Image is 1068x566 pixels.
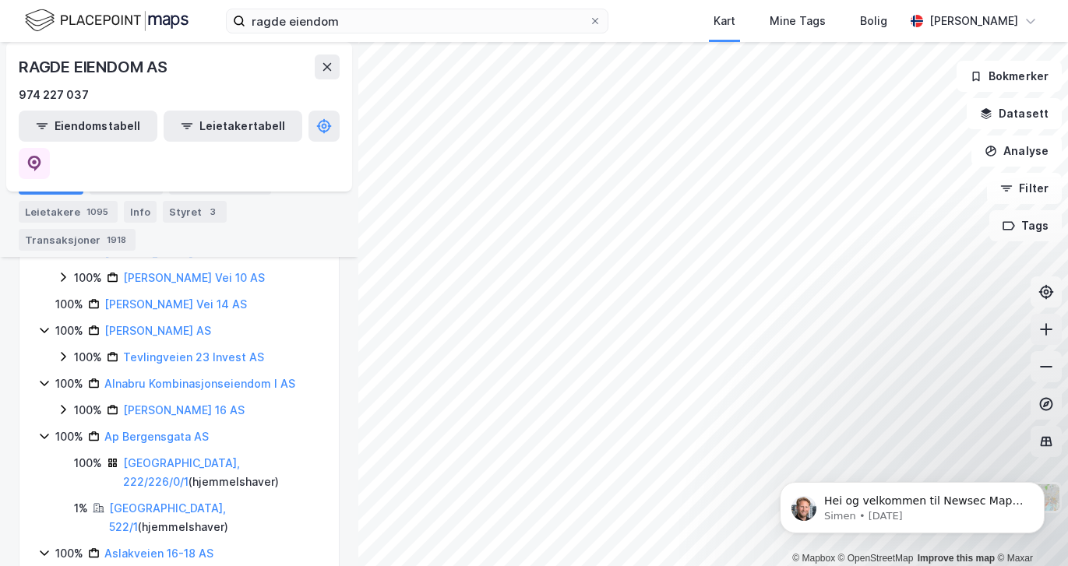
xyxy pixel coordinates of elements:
div: Info [124,201,157,223]
iframe: Intercom notifications message [756,449,1068,558]
button: Eiendomstabell [19,111,157,142]
div: 100% [74,269,102,287]
button: Tags [989,210,1062,241]
a: [GEOGRAPHIC_DATA], 222/226/0/1 [123,456,240,488]
button: Leietakertabell [164,111,302,142]
div: Styret [163,201,227,223]
div: 3 [205,204,220,220]
div: Bolig [860,12,887,30]
div: RAGDE EIENDOM AS [19,54,171,79]
a: [PERSON_NAME] AS [104,324,211,337]
div: 100% [74,348,102,367]
div: 100% [74,401,102,420]
div: [PERSON_NAME] [929,12,1018,30]
div: 1095 [83,204,111,220]
div: Transaksjoner [19,229,136,251]
div: ( hjemmelshaver ) [109,499,320,536]
div: 1% [74,499,88,518]
a: [PERSON_NAME] 16 AS [123,403,245,417]
div: 1918 [104,232,129,248]
a: Improve this map [918,553,995,564]
div: Mine Tags [770,12,826,30]
button: Filter [987,173,1062,204]
div: 100% [55,374,83,393]
div: 974 227 037 [19,86,89,104]
a: Alnabru Kombinasjonseiendom I AS [104,377,295,390]
div: Kart [714,12,735,30]
a: [PERSON_NAME] Vei 10 AS [123,271,265,284]
a: Tevlingveien 23 Invest AS [123,350,264,364]
a: Mapbox [792,553,835,564]
div: 100% [55,322,83,340]
div: 100% [74,454,102,473]
a: Aslakveien 16-18 AS [104,547,213,560]
img: logo.f888ab2527a4732fd821a326f86c7f29.svg [25,7,189,34]
a: [PERSON_NAME] Vei 14 AS [104,297,247,311]
button: Datasett [967,98,1062,129]
div: 100% [55,544,83,563]
div: 100% [55,427,83,446]
input: Søk på adresse, matrikkel, gårdeiere, leietakere eller personer [245,9,589,33]
a: [PERSON_NAME] Vei 10 Invest AS [104,245,283,258]
a: OpenStreetMap [838,553,914,564]
button: Analyse [971,135,1062,167]
div: ( hjemmelshaver ) [123,454,320,491]
div: 100% [55,295,83,314]
button: Bokmerker [957,61,1062,92]
a: Ap Bergensgata AS [104,430,209,443]
a: [GEOGRAPHIC_DATA], 522/1 [109,501,226,533]
div: Leietakere [19,201,118,223]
